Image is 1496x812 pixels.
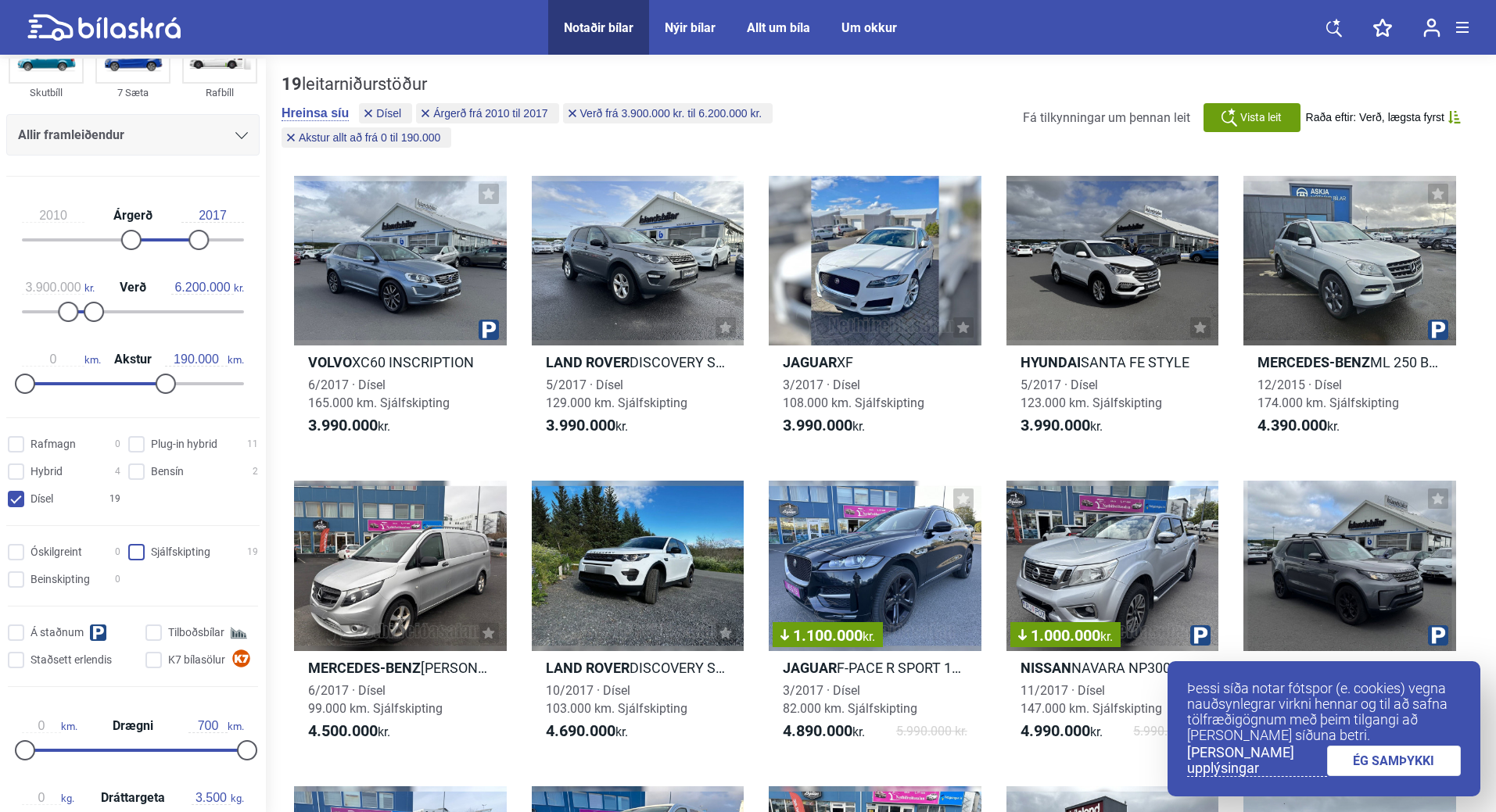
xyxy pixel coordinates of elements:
[282,74,871,95] div: leitarniðurstöður
[1021,417,1103,435] span: kr.
[1006,353,1219,371] h2: SANTA FE STYLE
[580,108,762,119] span: Verð frá 3.900.000 kr. til 6.200.000 kr.
[115,571,120,588] span: 0
[546,417,628,435] span: kr.
[1021,354,1081,370] b: Hyundai
[30,624,84,641] span: Á staðnum
[546,354,630,370] b: Land Rover
[665,20,716,35] a: Nýir bílar
[1240,109,1282,126] span: Vista leit
[783,660,837,676] b: Jaguar
[168,624,224,641] span: Tilboðsbílar
[151,436,217,453] span: Plug-in hybrid
[247,544,258,560] span: 19
[151,463,184,480] span: Bensín
[253,463,258,480] span: 2
[1257,417,1340,435] span: kr.
[1187,681,1461,743] p: Þessi síða notar fótspor (e. cookies) vegna nauðsynlegrar virkni hennar og til að safna tölfræðig...
[416,103,558,123] button: Árgerð frá 2010 til 2017
[30,463,63,480] span: Hybrid
[564,20,633,35] a: Notaðir bílar
[22,281,95,295] span: kr.
[783,416,852,435] b: 3.990.000
[165,352,244,367] span: km.
[546,722,628,741] span: kr.
[1243,353,1456,371] h2: ML 250 BLUETEC 4MATIC
[1006,481,1219,754] a: 1.000.000kr.NissanNAVARA NP300 ACENTA11/2017 · Dísel147.000 km. Sjálfskipting4.990.000kr.5.990.00...
[22,791,74,805] span: kg.
[479,320,499,340] img: parking.png
[1018,628,1113,643] span: 1.000.000
[780,628,875,643] span: 1.100.000
[1006,659,1219,677] h2: NAVARA NP300 ACENTA
[109,720,157,732] span: Drægni
[863,629,875,644] span: kr.
[97,792,169,804] span: Dráttargeta
[1257,660,1341,676] b: Land Rover
[783,722,865,741] span: kr.
[546,721,615,740] b: 4.690.000
[1428,625,1448,646] img: parking.png
[1133,722,1204,741] span: 5.990.000 kr.
[18,124,124,146] span: Allir framleiðendur
[308,377,450,410] span: 6/2017 · Dísel 165.000 km. Sjálfskipting
[433,108,547,119] span: Árgerð frá 2010 til 2017
[841,20,897,35] a: Um okkur
[9,84,84,102] div: Skutbíll
[1243,659,1456,677] h2: DISCOVERY 5 S
[109,491,120,507] span: 19
[22,352,101,367] span: km.
[109,209,156,222] span: Árgerð
[532,481,744,754] a: Land RoverDISCOVERY SPORT PANORAMIC10/2017 · Dísel103.000 km. Sjálfskipting4.690.000kr.
[308,354,352,370] b: Volvo
[30,544,82,560] span: Óskilgreint
[563,103,773,123] button: Verð frá 3.900.000 kr. til 6.200.000 kr.
[30,491,53,507] span: Dísel
[282,74,302,94] b: 19
[1243,176,1456,449] a: Mercedes-BenzML 250 BLUETEC 4MATIC12/2015 · Dísel174.000 km. Sjálfskipting4.390.000kr.
[1190,625,1211,646] img: parking.png
[769,353,981,371] h2: XF
[30,436,76,453] span: Rafmagn
[282,127,451,148] button: Akstur allt að frá 0 til 190.000
[171,281,244,295] span: kr.
[1243,481,1456,754] a: Land RoverDISCOVERY 5 S6/2017 · Dísel172.000 km. Sjálfskipting4.990.000kr.
[783,377,924,410] span: 3/2017 · Dísel 108.000 km. Sjálfskipting
[308,683,443,716] span: 6/2017 · Dísel 99.000 km. Sjálfskipting
[783,683,917,716] span: 3/2017 · Dísel 82.000 km. Sjálfskipting
[115,436,120,453] span: 0
[1021,416,1090,435] b: 3.990.000
[294,481,507,754] a: Mercedes-Benz[PERSON_NAME]6/2017 · Dísel99.000 km. Sjálfskipting4.500.000kr.
[546,683,687,716] span: 10/2017 · Dísel 103.000 km. Sjálfskipting
[1187,745,1327,777] a: [PERSON_NAME] upplýsingar
[299,132,440,143] span: Akstur allt að frá 0 til 190.000
[1021,660,1071,676] b: Nissan
[546,660,630,676] b: Land Rover
[294,353,507,371] h2: XC60 INSCRIPTION
[116,281,150,294] span: Verð
[1306,111,1444,124] span: Raða eftir: Verð, lægsta fyrst
[769,176,981,449] a: JaguarXF3/2017 · Dísel108.000 km. Sjálfskipting3.990.000kr.
[1257,377,1399,410] span: 12/2015 · Dísel 174.000 km. Sjálfskipting
[532,176,744,449] a: Land RoverDISCOVERY SPORT SE5/2017 · Dísel129.000 km. Sjálfskipting3.990.000kr.
[747,20,810,35] a: Allt um bíla
[308,660,421,676] b: Mercedes-Benz
[247,436,258,453] span: 11
[1428,320,1448,340] img: parking.png
[783,354,837,370] b: Jaguar
[151,544,210,560] span: Sjálfskipting
[308,721,378,740] b: 4.500.000
[1257,416,1327,435] b: 4.390.000
[182,84,257,102] div: Rafbíll
[532,353,744,371] h2: DISCOVERY SPORT SE
[115,463,120,480] span: 4
[1100,629,1113,644] span: kr.
[308,722,390,741] span: kr.
[30,652,112,668] span: Staðsett erlendis
[1006,176,1219,449] a: HyundaiSANTA FE STYLE5/2017 · Dísel123.000 km. Sjálfskipting3.990.000kr.
[1327,746,1462,776] a: ÉG SAMÞYKKI
[192,791,244,805] span: kg.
